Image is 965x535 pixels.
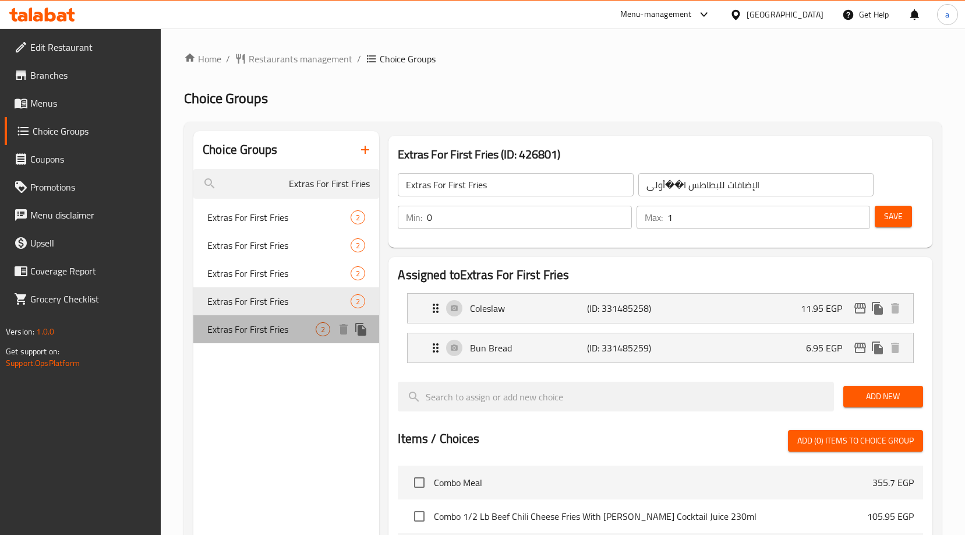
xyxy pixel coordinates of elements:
[470,301,587,315] p: Coleslaw
[30,96,152,110] span: Menus
[587,341,665,355] p: (ID: 331485259)
[316,324,330,335] span: 2
[6,356,80,371] a: Support.OpsPlatform
[207,210,351,224] span: Extras For First Fries
[797,434,914,448] span: Add (0) items to choice group
[5,229,161,257] a: Upsell
[30,68,152,82] span: Branches
[398,328,923,368] li: Expand
[407,504,432,529] span: Select choice
[806,341,851,355] p: 6.95 EGP
[645,210,663,224] p: Max:
[30,236,152,250] span: Upsell
[398,145,923,164] h3: Extras For First Fries (ID: 426801)
[434,476,872,490] span: Combo Meal
[235,52,352,66] a: Restaurants management
[747,8,823,21] div: [GEOGRAPHIC_DATA]
[193,231,379,259] div: Extras For First Fries2
[470,341,587,355] p: Bun Bread
[316,322,330,336] div: Choices
[249,52,352,66] span: Restaurants management
[408,333,913,362] div: Expand
[184,52,221,66] a: Home
[335,321,352,338] button: delete
[5,89,161,117] a: Menus
[30,152,152,166] span: Coupons
[193,169,379,199] input: search
[5,173,161,201] a: Promotions
[193,315,379,343] div: Extras For First Fries2deleteduplicate
[6,324,34,339] span: Version:
[203,141,277,159] h2: Choice Groups
[30,40,152,54] span: Edit Restaurant
[5,117,161,145] a: Choice Groups
[351,294,365,308] div: Choices
[398,430,479,448] h2: Items / Choices
[398,288,923,328] li: Expand
[620,8,692,22] div: Menu-management
[193,203,379,231] div: Extras For First Fries2
[5,201,161,229] a: Menu disclaimer
[788,430,923,452] button: Add (0) items to choice group
[193,259,379,287] div: Extras For First Fries2
[407,470,432,495] span: Select choice
[351,240,365,251] span: 2
[36,324,54,339] span: 1.0.0
[867,509,914,523] p: 105.95 EGP
[30,180,152,194] span: Promotions
[408,294,913,323] div: Expand
[207,322,316,336] span: Extras For First Fries
[945,8,949,21] span: a
[869,300,886,317] button: duplicate
[587,301,665,315] p: (ID: 331485258)
[5,145,161,173] a: Coupons
[886,300,904,317] button: delete
[5,257,161,285] a: Coverage Report
[801,301,851,315] p: 11.95 EGP
[193,287,379,315] div: Extras For First Fries2
[406,210,422,224] p: Min:
[6,344,59,359] span: Get support on:
[351,210,365,224] div: Choices
[884,209,903,224] span: Save
[184,85,268,111] span: Choice Groups
[351,238,365,252] div: Choices
[30,208,152,222] span: Menu disclaimer
[30,264,152,278] span: Coverage Report
[5,61,161,89] a: Branches
[30,292,152,306] span: Grocery Checklist
[853,389,914,404] span: Add New
[398,382,834,411] input: search
[398,266,923,284] h2: Assigned to Extras For First Fries
[351,268,365,279] span: 2
[843,386,923,407] button: Add New
[886,339,904,357] button: delete
[357,52,361,66] li: /
[226,52,230,66] li: /
[351,266,365,280] div: Choices
[851,339,869,357] button: edit
[434,509,867,523] span: Combo 1/2 Lb Beef Chili Cheese Fries With [PERSON_NAME] Cocktail Juice 230ml
[875,206,912,227] button: Save
[184,52,942,66] nav: breadcrumb
[5,285,161,313] a: Grocery Checklist
[872,476,914,490] p: 355.7 EGP
[207,238,351,252] span: Extras For First Fries
[352,321,370,338] button: duplicate
[380,52,436,66] span: Choice Groups
[851,300,869,317] button: edit
[351,212,365,223] span: 2
[351,296,365,307] span: 2
[869,339,886,357] button: duplicate
[33,124,152,138] span: Choice Groups
[5,33,161,61] a: Edit Restaurant
[207,294,351,308] span: Extras For First Fries
[207,266,351,280] span: Extras For First Fries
